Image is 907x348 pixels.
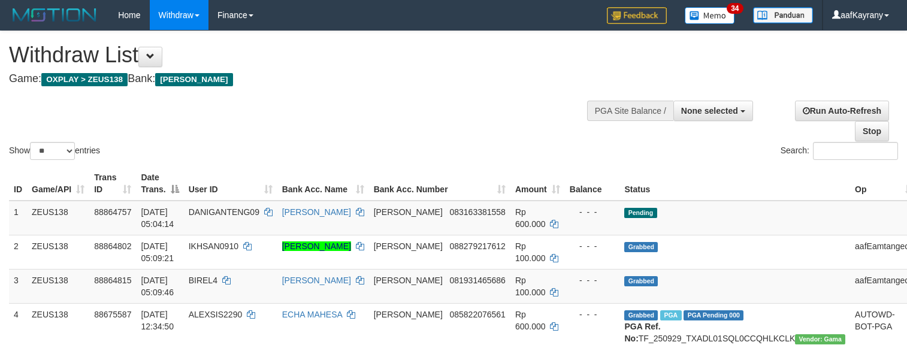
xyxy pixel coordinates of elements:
[624,242,658,252] span: Grabbed
[141,310,174,331] span: [DATE] 12:34:50
[781,142,898,160] label: Search:
[94,310,131,319] span: 88675587
[449,241,505,251] span: Copy 088279217612 to clipboard
[141,241,174,263] span: [DATE] 05:09:21
[374,276,443,285] span: [PERSON_NAME]
[27,167,89,201] th: Game/API: activate to sort column ascending
[9,142,100,160] label: Show entries
[515,310,546,331] span: Rp 600.000
[277,167,369,201] th: Bank Acc. Name: activate to sort column ascending
[141,207,174,229] span: [DATE] 05:04:14
[9,43,592,67] h1: Withdraw List
[565,167,620,201] th: Balance
[9,235,27,269] td: 2
[570,308,615,320] div: - - -
[9,73,592,85] h4: Game: Bank:
[282,207,351,217] a: [PERSON_NAME]
[570,206,615,218] div: - - -
[624,276,658,286] span: Grabbed
[141,276,174,297] span: [DATE] 05:09:46
[515,207,546,229] span: Rp 600.000
[660,310,681,320] span: Marked by aafpengsreynich
[624,208,657,218] span: Pending
[374,241,443,251] span: [PERSON_NAME]
[449,276,505,285] span: Copy 081931465686 to clipboard
[369,167,510,201] th: Bank Acc. Number: activate to sort column ascending
[189,310,243,319] span: ALEXSIS2290
[449,207,505,217] span: Copy 083163381558 to clipboard
[94,241,131,251] span: 88864802
[795,334,845,344] span: Vendor URL: https://trx31.1velocity.biz
[607,7,667,24] img: Feedback.jpg
[624,310,658,320] span: Grabbed
[9,167,27,201] th: ID
[27,201,89,235] td: ZEUS138
[515,241,546,263] span: Rp 100.000
[727,3,743,14] span: 34
[136,167,183,201] th: Date Trans.: activate to sort column descending
[570,274,615,286] div: - - -
[27,235,89,269] td: ZEUS138
[624,322,660,343] b: PGA Ref. No:
[184,167,277,201] th: User ID: activate to sort column ascending
[795,101,889,121] a: Run Auto-Refresh
[681,106,738,116] span: None selected
[673,101,753,121] button: None selected
[619,167,850,201] th: Status
[374,310,443,319] span: [PERSON_NAME]
[449,310,505,319] span: Copy 085822076561 to clipboard
[510,167,565,201] th: Amount: activate to sort column ascending
[41,73,128,86] span: OXPLAY > ZEUS138
[813,142,898,160] input: Search:
[570,240,615,252] div: - - -
[855,121,889,141] a: Stop
[282,310,342,319] a: ECHA MAHESA
[30,142,75,160] select: Showentries
[9,201,27,235] td: 1
[515,276,546,297] span: Rp 100.000
[27,269,89,303] td: ZEUS138
[189,207,259,217] span: DANIGANTENG09
[685,7,735,24] img: Button%20Memo.svg
[753,7,813,23] img: panduan.png
[94,276,131,285] span: 88864815
[189,276,217,285] span: BIREL4
[189,241,238,251] span: IKHSAN0910
[282,276,351,285] a: [PERSON_NAME]
[89,167,136,201] th: Trans ID: activate to sort column ascending
[155,73,232,86] span: [PERSON_NAME]
[282,241,351,251] a: [PERSON_NAME]
[684,310,743,320] span: PGA Pending
[9,269,27,303] td: 3
[587,101,673,121] div: PGA Site Balance /
[94,207,131,217] span: 88864757
[9,6,100,24] img: MOTION_logo.png
[374,207,443,217] span: [PERSON_NAME]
